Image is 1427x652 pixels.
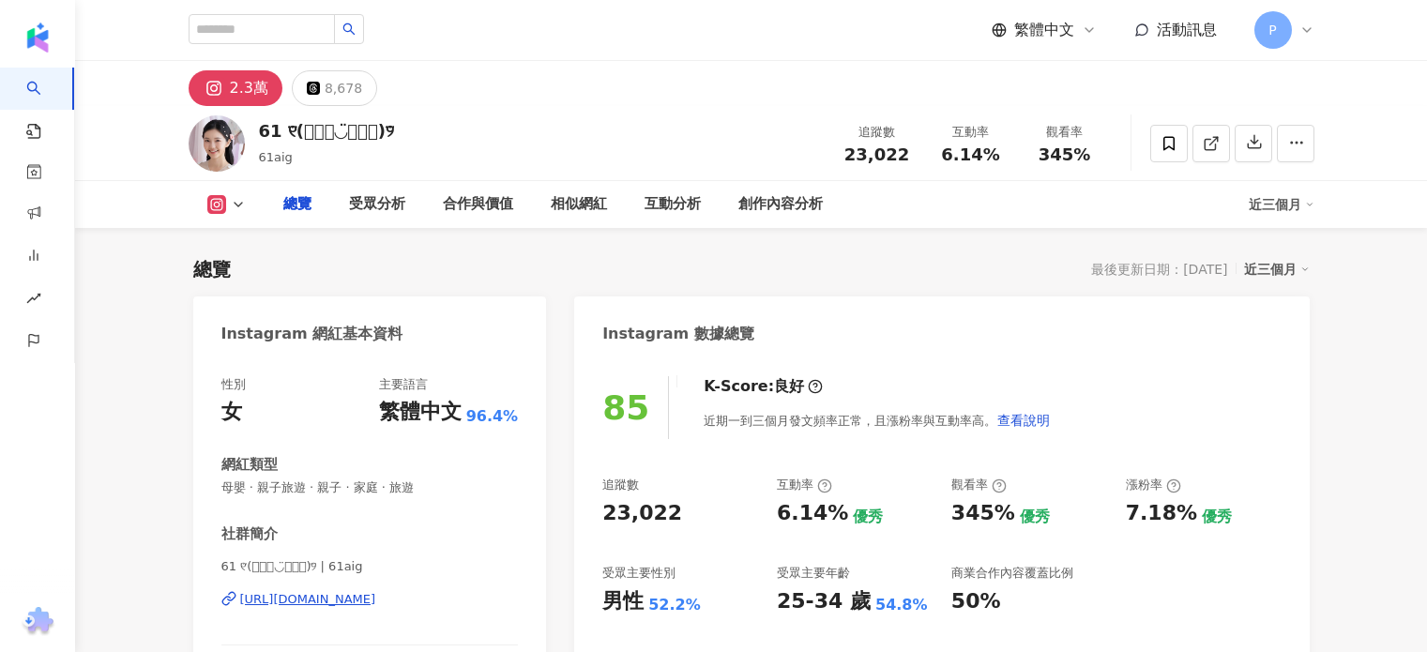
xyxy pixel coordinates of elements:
[602,499,682,528] div: 23,022
[240,591,376,608] div: [URL][DOMAIN_NAME]
[1126,477,1181,493] div: 漲粉率
[738,193,823,216] div: 創作內容分析
[853,507,883,527] div: 優秀
[602,324,754,344] div: Instagram 數據總覽
[221,398,242,427] div: 女
[259,150,293,164] span: 61aig
[259,119,394,143] div: 61 ୧⃛(๑⃙⃘◡̈︎๑⃙⃘)୨⃛
[602,565,676,582] div: 受眾主要性別
[26,68,64,141] a: search
[704,402,1051,439] div: 近期一到三個月發文頻率正常，且漲粉率與互動率高。
[602,388,649,427] div: 85
[221,376,246,393] div: 性別
[1091,262,1227,277] div: 最後更新日期：[DATE]
[26,280,41,322] span: rise
[602,477,639,493] div: 追蹤數
[221,558,519,575] span: 61 ୧⃛(๑⃙⃘◡̈︎๑⃙⃘)୨⃛ | 61aig
[221,524,278,544] div: 社群簡介
[189,115,245,172] img: KOL Avatar
[292,70,377,106] button: 8,678
[875,595,928,615] div: 54.8%
[221,479,519,496] span: 母嬰 · 親子旅遊 · 親子 · 家庭 · 旅遊
[935,123,1007,142] div: 互動率
[1249,190,1314,220] div: 近三個月
[844,144,909,164] span: 23,022
[221,591,519,608] a: [URL][DOMAIN_NAME]
[1268,20,1276,40] span: P
[1244,257,1310,281] div: 近三個月
[602,587,644,616] div: 男性
[1029,123,1101,142] div: 觀看率
[941,145,999,164] span: 6.14%
[951,477,1007,493] div: 觀看率
[1039,145,1091,164] span: 345%
[704,376,823,397] div: K-Score :
[1157,21,1217,38] span: 活動訊息
[221,455,278,475] div: 網紅類型
[996,402,1051,439] button: 查看說明
[443,193,513,216] div: 合作與價值
[777,565,850,582] div: 受眾主要年齡
[349,193,405,216] div: 受眾分析
[842,123,913,142] div: 追蹤數
[193,256,231,282] div: 總覽
[648,595,701,615] div: 52.2%
[777,499,848,528] div: 6.14%
[230,75,268,101] div: 2.3萬
[551,193,607,216] div: 相似網紅
[1202,507,1232,527] div: 優秀
[774,376,804,397] div: 良好
[379,398,462,427] div: 繁體中文
[1014,20,1074,40] span: 繁體中文
[997,413,1050,428] span: 查看說明
[20,607,56,637] img: chrome extension
[951,499,1015,528] div: 345%
[342,23,356,36] span: search
[379,376,428,393] div: 主要語言
[1126,499,1197,528] div: 7.18%
[1020,507,1050,527] div: 優秀
[466,406,519,427] span: 96.4%
[283,193,311,216] div: 總覽
[777,587,871,616] div: 25-34 歲
[951,587,1001,616] div: 50%
[777,477,832,493] div: 互動率
[645,193,701,216] div: 互動分析
[325,75,362,101] div: 8,678
[189,70,282,106] button: 2.3萬
[951,565,1073,582] div: 商業合作內容覆蓋比例
[221,324,403,344] div: Instagram 網紅基本資料
[23,23,53,53] img: logo icon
